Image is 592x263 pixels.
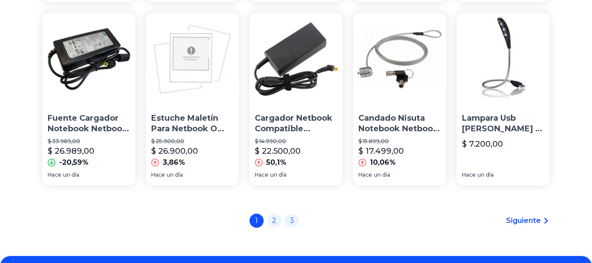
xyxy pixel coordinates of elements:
p: $ 14.990,00 [255,138,337,145]
p: $ 26.900,00 [151,145,198,157]
span: Siguiente [506,215,541,226]
p: Estuche Maletín Para Netbook O iPad Ky [151,113,234,135]
p: 3,86% [163,157,185,168]
img: Cargador Netbook Compatible Samsung Ativ Book 2 4 6 8 Np270 [249,13,343,106]
img: Lampara Usb Luz 3 Led Netbook Notebook Xtatil Belgrano Local [457,13,550,106]
p: $ 25.900,00 [151,138,234,145]
a: Cargador Netbook Compatible Samsung Ativ Book 2 4 6 8 Np270Cargador Netbook Compatible Samsung At... [249,13,343,186]
img: Candado Nisuta Notebook Netbook Cable Acero Llave Ns-prono2 [353,13,446,106]
p: Candado Nisuta Notebook Netbook Cable Acero Llave Ns-prono2 [358,113,441,135]
span: un día [374,171,390,178]
p: $ 33.989,00 [48,138,130,145]
p: Fuente Cargador Notebook Netbook Samsung [PERSON_NAME] [48,113,130,135]
img: Fuente Cargador Notebook Netbook Samsung R Y N Martinez [42,13,135,106]
span: un día [63,171,79,178]
p: 50,1% [266,157,287,168]
p: -20,59% [59,157,89,168]
span: un día [167,171,183,178]
p: 10,06% [370,157,396,168]
span: un día [270,171,287,178]
span: Hace [358,171,372,178]
a: Siguiente [506,215,550,226]
img: Estuche Maletín Para Netbook O iPad Ky [146,13,239,106]
span: Hace [151,171,165,178]
span: Hace [48,171,61,178]
a: Candado Nisuta Notebook Netbook Cable Acero Llave Ns-prono2Candado Nisuta Notebook Netbook Cable ... [353,13,446,186]
p: $ 17.499,00 [358,145,404,157]
a: 2 [267,214,281,228]
span: Hace [462,171,476,178]
p: $ 7.200,00 [462,138,503,150]
a: Estuche Maletín Para Netbook O iPad KyEstuche Maletín Para Netbook O iPad Ky$ 25.900,00$ 26.900,0... [146,13,239,186]
p: $ 15.899,00 [358,138,441,145]
p: $ 26.989,00 [48,145,94,157]
p: Cargador Netbook Compatible Samsung Ativ Book 2 4 6 8 Np270 [255,113,337,135]
a: 3 [285,214,299,228]
span: un día [477,171,494,178]
a: Fuente Cargador Notebook Netbook Samsung R Y N MartinezFuente Cargador Notebook Netbook Samsung [... [42,13,135,186]
span: Hace [255,171,268,178]
p: $ 22.500,00 [255,145,301,157]
p: Lampara Usb [PERSON_NAME] 3 Led Netbook Notebook Xtatil Belgrano Local [462,113,544,135]
a: Lampara Usb Luz 3 Led Netbook Notebook Xtatil Belgrano LocalLampara Usb [PERSON_NAME] 3 Led Netbo... [457,13,550,186]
